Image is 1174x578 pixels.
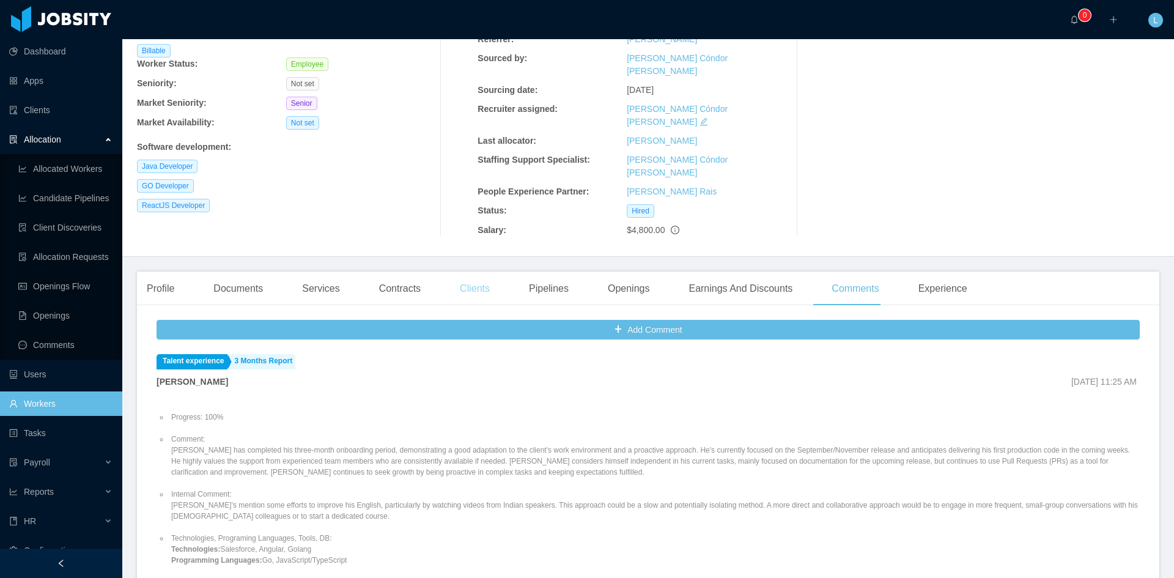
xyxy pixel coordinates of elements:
[627,155,728,177] a: [PERSON_NAME] Cóndor [PERSON_NAME]
[598,272,660,306] div: Openings
[478,85,537,95] b: Sourcing date:
[369,272,430,306] div: Contracts
[627,104,728,127] a: [PERSON_NAME] Cóndor [PERSON_NAME]
[9,135,18,144] i: icon: solution
[18,333,113,357] a: icon: messageComments
[478,136,536,146] b: Last allocator:
[137,44,171,57] span: Billable
[478,206,506,215] b: Status:
[137,142,231,152] b: Software development :
[1109,15,1118,24] i: icon: plus
[1079,9,1091,21] sup: 0
[137,59,198,69] b: Worker Status:
[519,272,578,306] div: Pipelines
[24,135,61,144] span: Allocation
[478,225,506,235] b: Salary:
[627,204,654,218] span: Hired
[9,391,113,416] a: icon: userWorkers
[24,546,75,555] span: Configuration
[1070,15,1079,24] i: icon: bell
[9,517,18,525] i: icon: book
[137,272,184,306] div: Profile
[1071,377,1137,387] span: [DATE] 11:25 AM
[478,187,589,196] b: People Experience Partner:
[9,39,113,64] a: icon: pie-chartDashboard
[478,53,527,63] b: Sourced by:
[137,179,194,193] span: GO Developer
[169,434,1140,478] li: Comment: [PERSON_NAME] has completed his three-month onboarding period, demonstrating a good adap...
[627,53,728,76] a: [PERSON_NAME] Cóndor [PERSON_NAME]
[204,272,273,306] div: Documents
[18,186,113,210] a: icon: line-chartCandidate Pipelines
[137,160,198,173] span: Java Developer
[157,377,228,387] strong: [PERSON_NAME]
[24,516,36,526] span: HR
[171,545,220,554] strong: Technologies:
[909,272,977,306] div: Experience
[9,458,18,467] i: icon: file-protect
[700,117,708,126] i: icon: edit
[679,272,802,306] div: Earnings And Discounts
[671,226,679,234] span: info-circle
[157,320,1140,339] button: icon: plusAdd Comment
[286,116,319,130] span: Not set
[137,117,215,127] b: Market Availability:
[24,458,50,467] span: Payroll
[18,157,113,181] a: icon: line-chartAllocated Workers
[286,57,328,71] span: Employee
[627,225,665,235] span: $4,800.00
[18,245,113,269] a: icon: file-doneAllocation Requests
[9,487,18,496] i: icon: line-chart
[478,155,590,165] b: Staffing Support Specialist:
[18,215,113,240] a: icon: file-searchClient Discoveries
[9,362,113,387] a: icon: robotUsers
[171,556,262,565] strong: Programming Languages:
[169,533,1140,566] li: Technologies, Programing Languages, Tools, DB: Salesforce, Angular, Golang Go, JavaScript/TypeScript
[18,274,113,298] a: icon: idcardOpenings Flow
[627,34,697,44] a: [PERSON_NAME]
[18,303,113,328] a: icon: file-textOpenings
[137,199,210,212] span: ReactJS Developer
[137,98,207,108] b: Market Seniority:
[478,34,514,44] b: Referrer:
[229,354,296,369] a: 3 Months Report
[822,272,888,306] div: Comments
[627,187,717,196] a: [PERSON_NAME] Rais
[627,85,654,95] span: [DATE]
[286,97,317,110] span: Senior
[9,421,113,445] a: icon: profileTasks
[24,487,54,497] span: Reports
[9,98,113,122] a: icon: auditClients
[9,546,18,555] i: icon: setting
[450,272,500,306] div: Clients
[9,69,113,93] a: icon: appstoreApps
[1153,13,1158,28] span: L
[137,78,177,88] b: Seniority:
[286,77,319,91] span: Not set
[169,412,1140,423] li: Progress: 100%
[627,136,697,146] a: [PERSON_NAME]
[292,272,349,306] div: Services
[478,104,558,114] b: Recruiter assigned:
[169,489,1140,522] li: Internal Comment: [PERSON_NAME]'s mention some efforts to improve his English, particularly by wa...
[157,354,227,369] a: Talent experience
